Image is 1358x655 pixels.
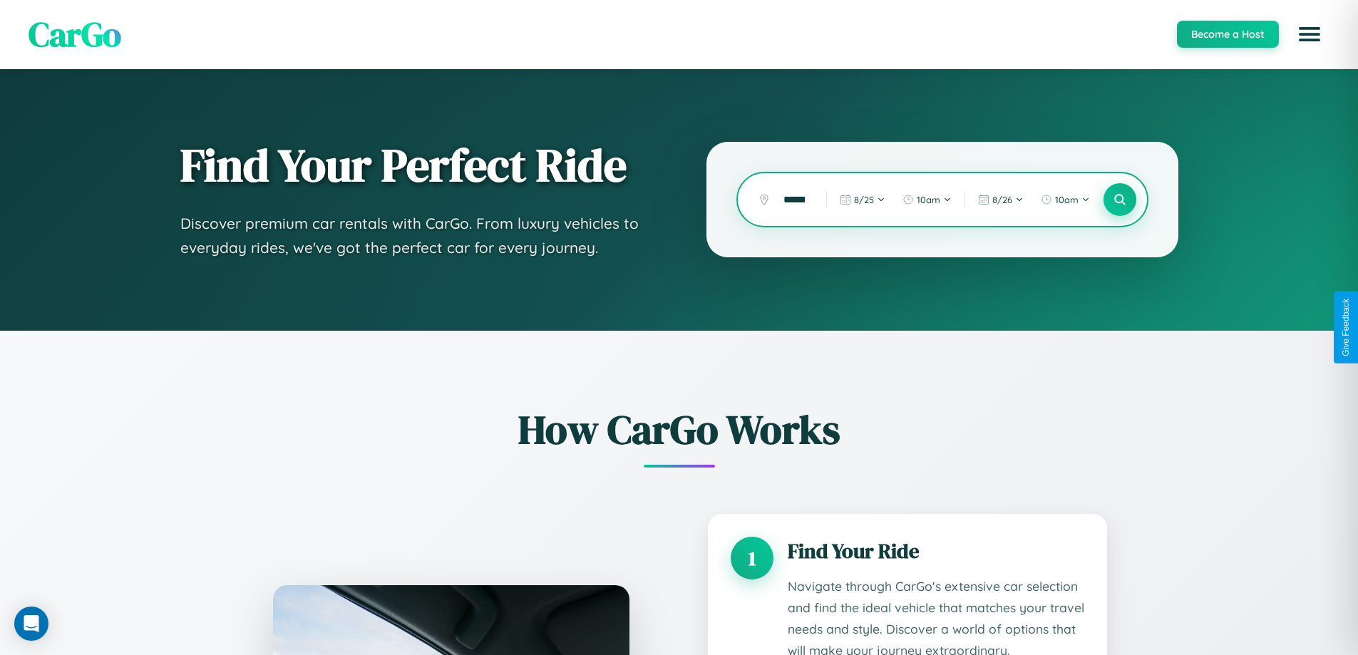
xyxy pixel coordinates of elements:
button: Open menu [1290,14,1329,54]
button: 8/26 [971,188,1031,211]
span: 8 / 26 [992,194,1012,205]
h1: Find Your Perfect Ride [180,140,649,190]
button: Become a Host [1177,21,1279,48]
span: 8 / 25 [854,194,874,205]
button: 10am [895,188,959,211]
button: 10am [1034,188,1097,211]
h2: How CarGo Works [252,402,1107,457]
span: CarGo [29,11,121,58]
span: 10am [1055,194,1079,205]
button: 8/25 [833,188,893,211]
div: 1 [731,537,773,579]
p: Discover premium car rentals with CarGo. From luxury vehicles to everyday rides, we've got the pe... [180,212,649,259]
span: 10am [917,194,940,205]
div: Give Feedback [1341,299,1351,356]
div: Open Intercom Messenger [14,607,48,641]
h3: Find Your Ride [788,537,1084,565]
